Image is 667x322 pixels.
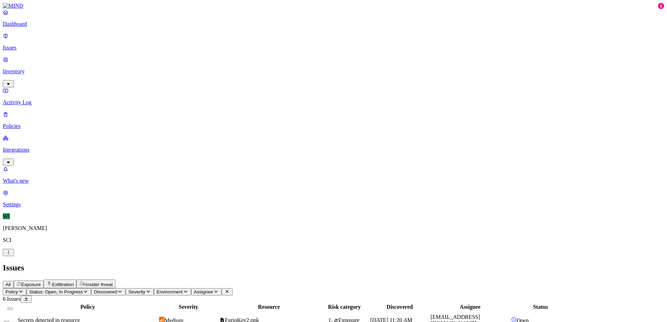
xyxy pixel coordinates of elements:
p: [PERSON_NAME] [3,225,664,231]
span: 6 Issues [3,296,21,302]
p: SCI [3,237,664,243]
p: Integrations [3,147,664,153]
span: Exposure [21,282,41,287]
span: Exfiltration [52,282,74,287]
span: Insider threat [85,282,113,287]
p: Dashboard [3,21,664,27]
div: Resource [219,304,319,310]
span: Severity [128,289,145,294]
span: Policy [6,289,18,294]
div: Status [511,304,570,310]
div: Policy [18,304,158,310]
a: Settings [3,190,664,208]
span: Discovered [94,289,117,294]
p: Settings [3,201,664,208]
a: Issues [3,33,664,51]
a: What's new [3,166,664,184]
div: Assignee [430,304,510,310]
div: 1 [658,3,664,9]
span: WI [3,213,10,219]
span: Assignee [194,289,213,294]
p: What's new [3,178,664,184]
a: Dashboard [3,9,664,27]
img: MIND [3,3,23,9]
span: Environment [157,289,183,294]
p: Policies [3,123,664,129]
h2: Issues [3,263,664,273]
a: MIND [3,3,664,9]
a: Inventory [3,56,664,86]
p: Issues [3,45,664,51]
span: Status: Open, In Progress [29,289,83,294]
a: Integrations [3,135,664,165]
a: Policies [3,111,664,129]
p: Inventory [3,68,664,75]
div: Risk category [320,304,369,310]
div: Severity [159,304,218,310]
p: Activity Log [3,99,664,106]
a: Activity Log [3,87,664,106]
div: Discovered [370,304,429,310]
span: All [6,282,11,287]
button: Select all [7,308,13,310]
